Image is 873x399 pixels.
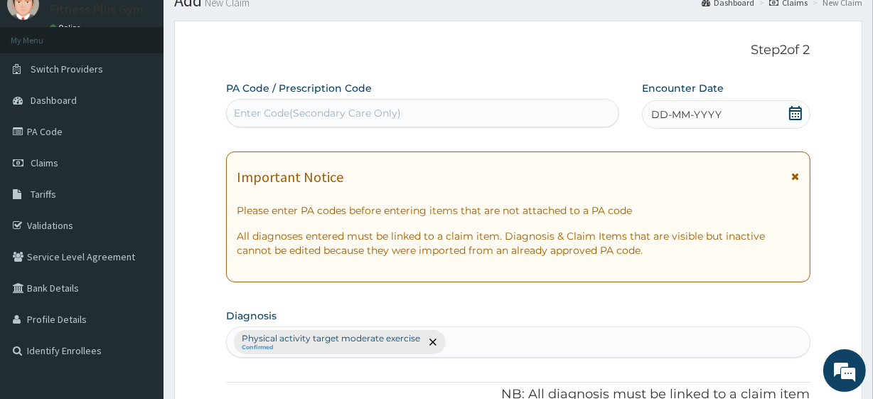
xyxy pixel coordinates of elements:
div: Chat with us now [74,80,239,98]
span: Tariffs [31,188,56,201]
span: We're online! [82,113,196,257]
p: Fitness Plus Gym [50,3,143,16]
p: All diagnoses entered must be linked to a claim item. Diagnosis & Claim Items that are visible bu... [237,229,799,257]
label: Encounter Date [642,81,724,95]
p: Please enter PA codes before entering items that are not attached to a PA code [237,203,799,218]
a: Online [50,23,84,33]
label: Diagnosis [226,309,277,323]
img: d_794563401_company_1708531726252_794563401 [26,71,58,107]
span: Claims [31,156,58,169]
p: Step 2 of 2 [226,43,810,58]
h1: Important Notice [237,169,343,185]
label: PA Code / Prescription Code [226,81,372,95]
span: DD-MM-YYYY [651,107,722,122]
textarea: Type your message and hit 'Enter' [7,256,271,306]
span: Switch Providers [31,63,103,75]
div: Minimize live chat window [233,7,267,41]
div: Enter Code(Secondary Care Only) [234,106,401,120]
span: Dashboard [31,94,77,107]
